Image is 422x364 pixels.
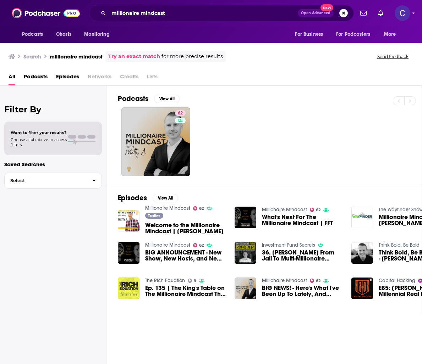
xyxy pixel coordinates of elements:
[235,278,256,299] a: BIG NEWS! - Here's What I've Been Up To Lately, And You're Invited | Millionaire Mindcast
[395,5,410,21] span: Logged in as publicityxxtina
[357,7,369,19] a: Show notifications dropdown
[379,28,405,41] button: open menu
[5,178,87,183] span: Select
[193,206,204,211] a: 62
[145,285,226,297] a: Ep. 135 | The King's Table on The Millionaire Mindcast This Week
[118,194,178,202] a: EpisodesView All
[262,250,343,262] a: 36. Matt Aitchison Went From Jail To Multi-Millionaire (Millionaire Mindcast Interview)
[118,94,180,103] a: PodcastsView All
[145,242,190,248] a: Millionaire Mindcast
[4,161,102,168] p: Saved Searches
[384,29,396,39] span: More
[145,205,190,211] a: Millionaire Mindcast
[17,28,52,41] button: open menu
[11,18,17,24] img: website_grey.svg
[84,29,109,39] span: Monitoring
[145,278,185,284] a: The Rich Equation
[19,41,25,47] img: tab_domain_overview_orange.svg
[56,29,71,39] span: Charts
[395,5,410,21] button: Show profile menu
[4,104,102,114] h2: Filter By
[145,222,226,234] span: Welcome to the Millionaire Mindcast | [PERSON_NAME]
[262,207,307,213] a: Millionaire Mindcast
[175,110,186,116] a: 62
[395,5,410,21] img: User Profile
[262,250,343,262] span: 36. [PERSON_NAME] From Jail To Multi-Millionaire (Millionaire Mindcast Interview)
[51,28,76,41] a: Charts
[88,71,111,85] span: Networks
[178,110,183,117] span: 62
[262,285,343,297] a: BIG NEWS! - Here's What I've Been Up To Lately, And You're Invited | Millionaire Mindcast
[199,244,204,247] span: 62
[351,242,373,264] img: Think Bold, Be Bold - Ep.#101 - Matt Aitchison - Millionaire Mindcast
[316,208,320,212] span: 62
[235,207,256,228] img: What's Next For The Millionaire Mindcast | FFT
[298,9,334,17] button: Open AdvancedNew
[145,222,226,234] a: Welcome to the Millionaire Mindcast | Matty A.
[27,42,64,46] div: Domain Overview
[336,29,370,39] span: For Podcasters
[78,42,120,46] div: Keywords by Traffic
[262,278,307,284] a: Millionaire Mindcast
[351,278,373,299] a: E85: Matthew Aitchison - Millennial Real Estate Investor, Speaker, Mentor, and Host of Millionair...
[23,53,41,60] h3: Search
[4,173,102,189] button: Select
[118,242,139,264] img: BIG ANNOUNCEMENT - New Show, New Hosts, and New Conversations Coming To The Millionaire Mindcast ...
[375,7,386,19] a: Show notifications dropdown
[320,4,333,11] span: New
[148,214,160,218] span: Trailer
[379,278,415,284] a: Capital Hacking
[145,250,226,262] a: BIG ANNOUNCEMENT - New Show, New Hosts, and New Conversations Coming To The Millionaire Mindcast ...
[154,95,180,103] button: View All
[50,53,103,60] h3: millionaire mindcast
[9,71,15,85] a: All
[351,207,373,228] img: Millionaire Mindcast - Matt Aitchison
[12,6,80,20] img: Podchaser - Follow, Share and Rate Podcasts
[24,71,48,85] a: Podcasts
[118,210,139,232] img: Welcome to the Millionaire Mindcast | Matty A.
[310,208,321,212] a: 62
[199,207,204,210] span: 62
[188,279,197,283] a: 9
[79,28,119,41] button: open menu
[118,94,148,103] h2: Podcasts
[18,18,78,24] div: Domain: [DOMAIN_NAME]
[71,41,76,47] img: tab_keywords_by_traffic_grey.svg
[121,107,190,176] a: 62
[331,28,380,41] button: open menu
[11,137,67,147] span: Choose a tab above to access filters.
[120,71,138,85] span: Credits
[295,29,323,39] span: For Business
[262,214,343,226] a: What's Next For The Millionaire Mindcast | FFT
[153,194,178,202] button: View All
[193,243,204,247] a: 62
[11,11,17,17] img: logo_orange.svg
[301,11,330,15] span: Open Advanced
[194,279,196,282] span: 9
[118,194,147,202] h2: Episodes
[161,52,223,61] span: for more precise results
[108,52,160,61] a: Try an exact match
[310,279,321,283] a: 62
[375,54,411,60] button: Send feedback
[20,11,35,17] div: v 4.0.25
[11,130,67,135] span: Want to filter your results?
[89,5,354,21] div: Search podcasts, credits, & more...
[22,29,43,39] span: Podcasts
[316,279,320,282] span: 62
[379,242,420,248] a: Think Bold, Be Bold
[235,242,256,264] img: 36. Matt Aitchison Went From Jail To Multi-Millionaire (Millionaire Mindcast Interview)
[147,71,158,85] span: Lists
[56,71,79,85] a: Episodes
